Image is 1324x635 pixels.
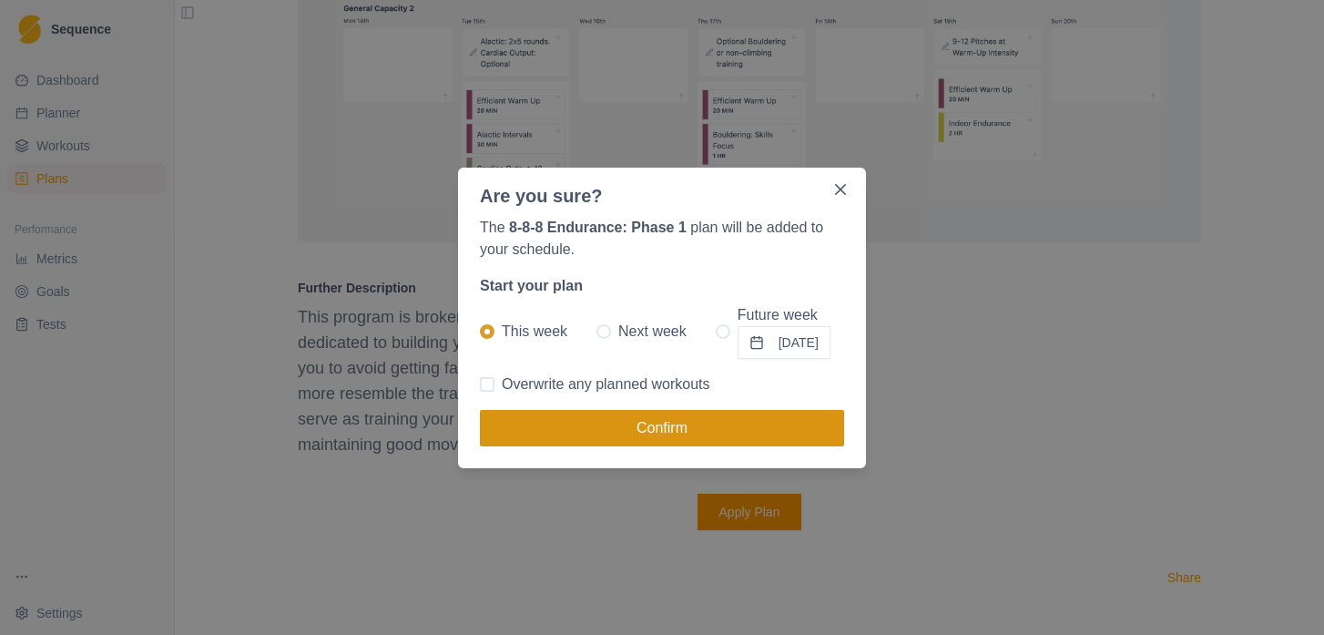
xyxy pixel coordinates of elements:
button: Future week [738,326,830,359]
span: Next week [618,321,687,343]
button: Confirm [480,410,844,446]
p: Start your plan [480,275,844,297]
span: This week [502,321,567,343]
header: Are you sure? [458,168,866,210]
button: Close [826,175,855,204]
div: The plan will be added to your schedule. [458,210,866,468]
p: 8-8-8 Endurance: Phase 1 [509,220,687,235]
p: Future week [738,304,830,326]
span: Overwrite any planned workouts [502,374,710,395]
